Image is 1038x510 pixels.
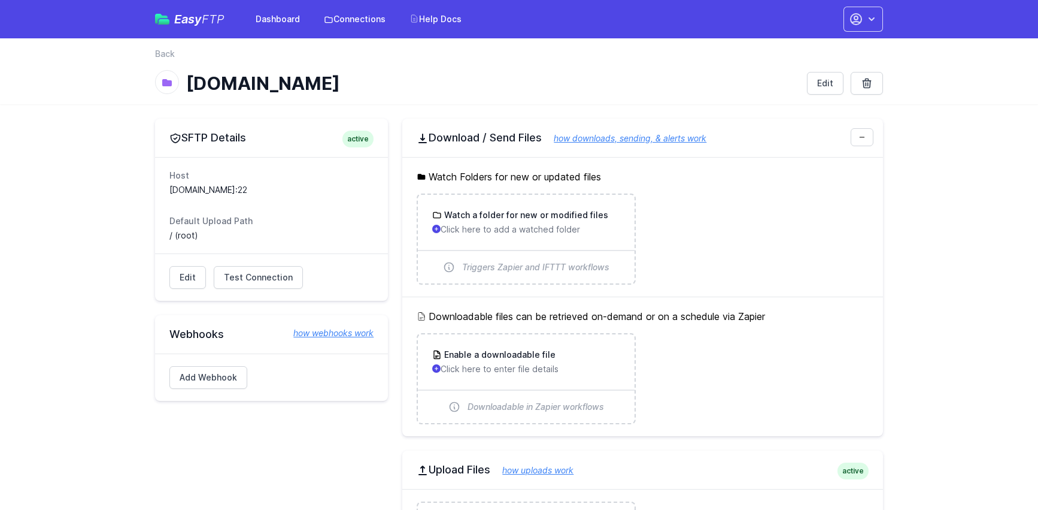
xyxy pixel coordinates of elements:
[418,334,634,423] a: Enable a downloadable file Click here to enter file details Downloadable in Zapier workflows
[155,14,169,25] img: easyftp_logo.png
[202,12,224,26] span: FTP
[468,401,604,413] span: Downloadable in Zapier workflows
[542,133,706,143] a: how downloads, sending, & alerts work
[432,224,620,236] p: Click here to add a watched folder
[169,230,374,242] dd: / (root)
[169,266,206,289] a: Edit
[417,131,869,145] h2: Download / Send Files
[417,309,869,324] h5: Downloadable files can be retrieved on-demand or on a schedule via Zapier
[174,13,224,25] span: Easy
[462,261,609,273] span: Triggers Zapier and IFTTT workflows
[402,8,469,30] a: Help Docs
[248,8,307,30] a: Dashboard
[224,271,293,283] span: Test Connection
[417,170,869,184] h5: Watch Folders for new or updated files
[186,73,797,94] h1: [DOMAIN_NAME]
[155,13,224,25] a: EasyFTP
[417,463,869,477] h2: Upload Files
[169,170,374,182] dt: Host
[442,209,608,221] h3: Watch a folder for new or modified files
[169,215,374,227] dt: Default Upload Path
[317,8,393,30] a: Connections
[214,266,303,289] a: Test Connection
[169,131,374,145] h2: SFTP Details
[281,327,374,339] a: how webhooks work
[432,363,620,375] p: Click here to enter file details
[155,48,883,67] nav: Breadcrumb
[169,184,374,196] dd: [DOMAIN_NAME]:22
[490,465,573,475] a: how uploads work
[169,327,374,342] h2: Webhooks
[155,48,175,60] a: Back
[169,366,247,389] a: Add Webhook
[342,131,374,147] span: active
[837,463,869,479] span: active
[807,72,843,95] a: Edit
[442,349,556,361] h3: Enable a downloadable file
[418,195,634,283] a: Watch a folder for new or modified files Click here to add a watched folder Triggers Zapier and I...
